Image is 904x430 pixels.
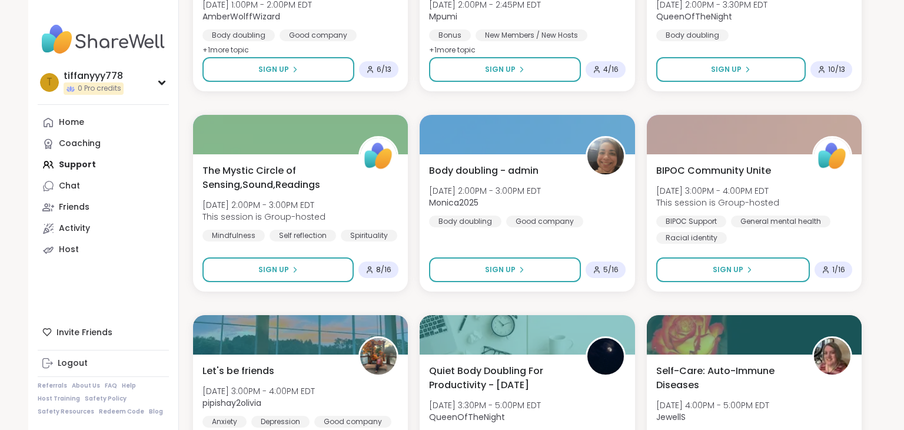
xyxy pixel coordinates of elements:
[38,322,169,343] div: Invite Friends
[429,29,471,41] div: Bonus
[429,57,580,82] button: Sign Up
[38,112,169,133] a: Home
[59,244,79,256] div: Host
[105,382,117,390] a: FAQ
[59,180,80,192] div: Chat
[38,197,169,218] a: Friends
[149,408,163,416] a: Blog
[202,211,325,223] span: This session is Group-hosted
[202,364,274,378] span: Let's be friends
[202,385,315,397] span: [DATE] 3:00PM - 4:00PM EDT
[429,216,501,227] div: Body doubling
[258,264,289,275] span: Sign Up
[38,176,169,197] a: Chat
[122,382,136,390] a: Help
[38,239,169,260] a: Host
[59,201,89,213] div: Friends
[202,29,275,41] div: Body doubling
[476,29,587,41] div: New Members / New Hosts
[58,358,88,369] div: Logout
[377,65,391,74] span: 6 / 13
[38,382,67,390] a: Referrals
[341,230,397,242] div: Spirituality
[59,117,84,128] div: Home
[429,364,572,392] span: Quiet Body Doubling For Productivity - [DATE]
[72,382,100,390] a: About Us
[280,29,357,41] div: Good company
[429,197,478,209] b: Monica2025
[64,70,124,82] div: tiffanyyy778
[429,11,457,22] b: Mpumi
[202,57,354,82] button: Sign Up
[360,338,397,375] img: pipishay2olivia
[59,223,90,234] div: Activity
[258,64,289,75] span: Sign Up
[38,353,169,374] a: Logout
[46,75,52,90] span: t
[485,64,516,75] span: Sign Up
[85,395,127,403] a: Safety Policy
[202,230,265,242] div: Mindfulness
[429,164,539,178] span: Body doubling - admin
[38,408,94,416] a: Safety Resources
[202,257,354,282] button: Sign Up
[38,133,169,154] a: Coaching
[59,138,101,150] div: Coaching
[485,264,516,275] span: Sign Up
[360,138,397,174] img: ShareWell
[429,399,541,411] span: [DATE] 3:30PM - 5:00PM EDT
[38,218,169,239] a: Activity
[38,19,169,60] img: ShareWell Nav Logo
[429,257,580,282] button: Sign Up
[429,411,505,423] b: QueenOfTheNight
[202,199,325,211] span: [DATE] 2:00PM - 3:00PM EDT
[251,416,310,428] div: Depression
[202,397,261,409] b: pipishay2olivia
[429,185,541,197] span: [DATE] 2:00PM - 3:00PM EDT
[38,395,80,403] a: Host Training
[506,216,583,227] div: Good company
[314,416,391,428] div: Good company
[202,416,247,428] div: Anxiety
[99,408,144,416] a: Redeem Code
[202,11,280,22] b: AmberWolffWizard
[202,164,345,192] span: The Mystic Circle of Sensing,Sound,Readings
[270,230,336,242] div: Self reflection
[78,84,121,94] span: 0 Pro credits
[376,265,391,274] span: 8 / 16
